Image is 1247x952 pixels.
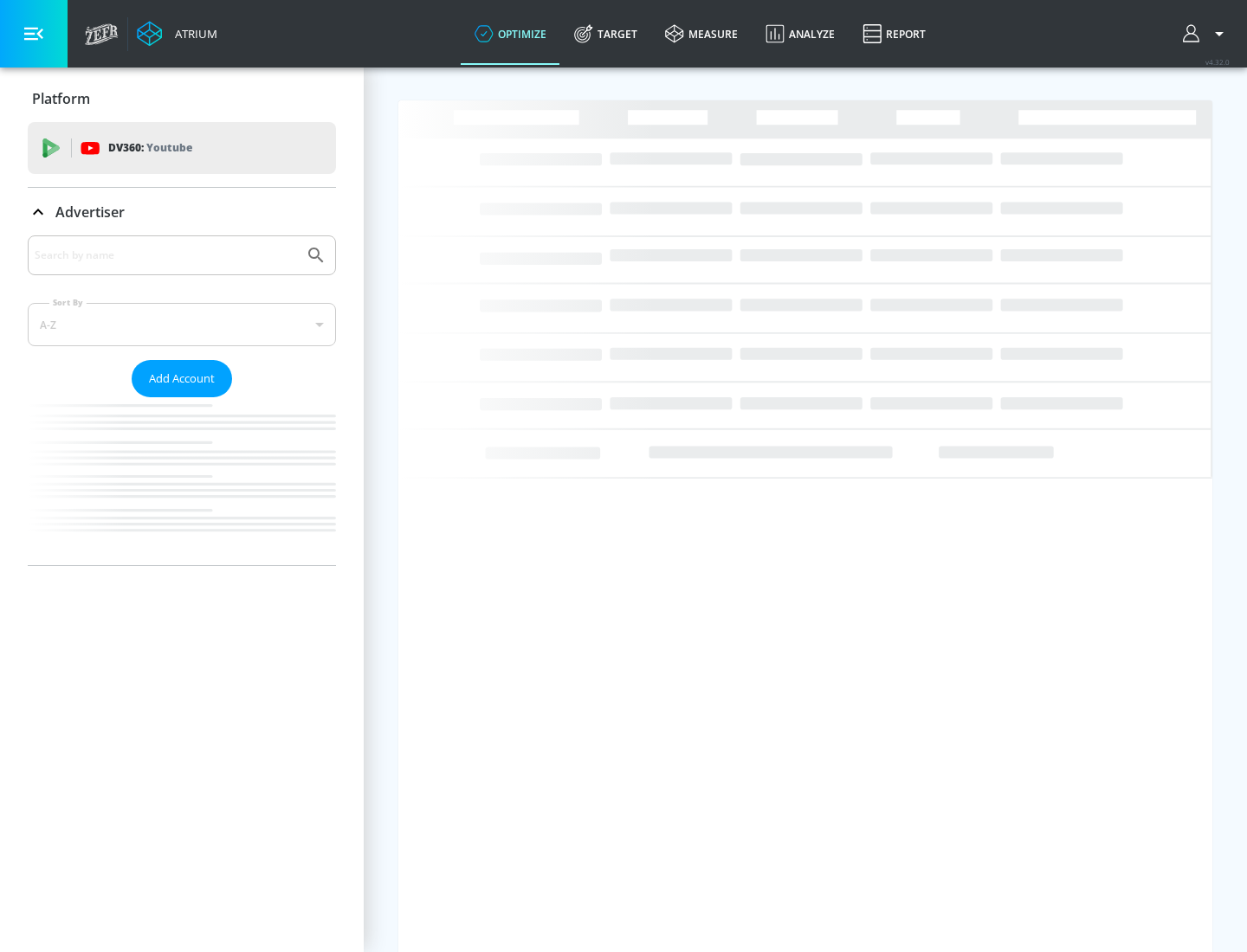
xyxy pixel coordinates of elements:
p: Platform [32,89,90,108]
p: Advertiser [55,203,125,222]
div: DV360: Youtube [28,122,336,174]
nav: list of Advertiser [28,397,336,565]
span: Add Account [149,369,215,389]
span: v 4.32.0 [1205,57,1230,67]
div: A-Z [28,303,336,346]
div: Platform [28,74,336,123]
p: Youtube [146,138,192,157]
div: Advertiser [28,188,336,236]
input: Search by name [35,244,297,267]
a: measure [651,3,752,65]
a: optimize [461,3,560,65]
p: DV360: [108,138,192,158]
button: Add Account [132,360,232,397]
label: Sort By [49,297,87,308]
div: Atrium [168,26,217,42]
a: Report [849,3,940,65]
div: Advertiser [28,235,336,565]
a: Analyze [752,3,849,65]
a: Target [560,3,651,65]
a: Atrium [137,21,217,47]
